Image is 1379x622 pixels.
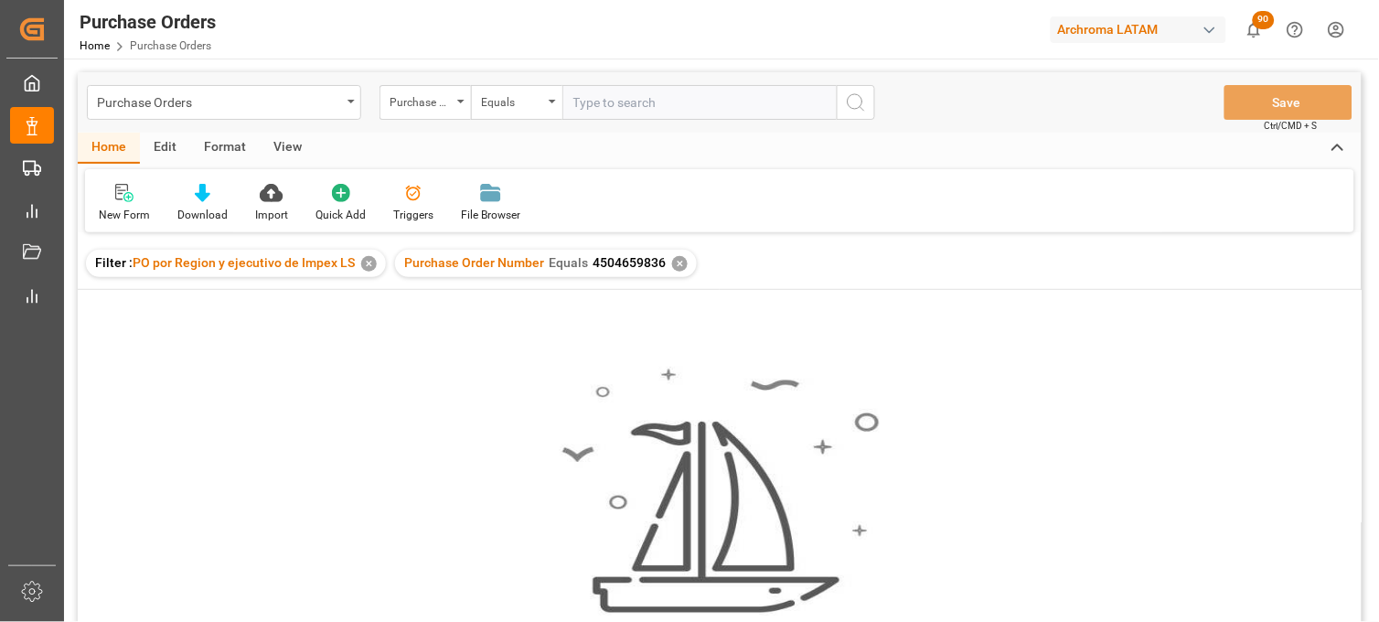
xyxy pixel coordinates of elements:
span: Purchase Order Number [404,255,544,270]
input: Type to search [562,85,837,120]
div: ✕ [672,256,688,272]
div: Home [78,133,140,164]
span: Ctrl/CMD + S [1265,119,1318,133]
div: New Form [99,207,150,223]
div: Purchase Order Number [390,90,452,111]
div: Edit [140,133,190,164]
div: Purchase Orders [80,8,216,36]
button: search button [837,85,875,120]
span: 4504659836 [593,255,666,270]
span: Filter : [95,255,133,270]
div: Triggers [393,207,433,223]
span: 90 [1253,11,1275,29]
div: Quick Add [315,207,366,223]
button: open menu [379,85,471,120]
div: Import [255,207,288,223]
button: Save [1224,85,1352,120]
div: File Browser [461,207,520,223]
span: PO por Region y ejecutivo de Impex LS [133,255,355,270]
a: Home [80,39,110,52]
div: Format [190,133,260,164]
button: show 90 new notifications [1234,9,1275,50]
div: ✕ [361,256,377,272]
button: Archroma LATAM [1051,12,1234,47]
button: open menu [471,85,562,120]
div: Equals [481,90,543,111]
div: Purchase Orders [97,90,341,113]
div: Archroma LATAM [1051,16,1226,43]
div: View [260,133,315,164]
button: Help Center [1275,9,1316,50]
button: open menu [87,85,361,120]
img: smooth_sailing.jpeg [560,367,880,616]
div: Download [177,207,228,223]
span: Equals [549,255,588,270]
